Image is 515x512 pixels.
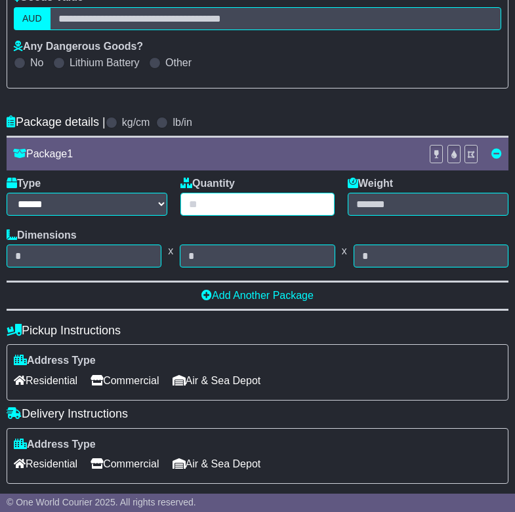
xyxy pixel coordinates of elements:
[70,56,140,69] label: Lithium Battery
[14,7,51,30] label: AUD
[173,454,261,474] span: Air & Sea Depot
[14,370,77,391] span: Residential
[165,56,192,69] label: Other
[7,497,196,507] span: © One World Courier 2025. All rights reserved.
[161,245,180,257] span: x
[14,40,143,52] label: Any Dangerous Goods?
[7,115,106,129] h4: Package details |
[122,116,150,128] label: kg/cm
[201,290,314,301] a: Add Another Package
[7,148,422,160] div: Package
[7,177,41,189] label: Type
[173,116,192,128] label: lb/in
[180,177,235,189] label: Quantity
[67,148,73,159] span: 1
[173,370,261,391] span: Air & Sea Depot
[14,438,96,450] label: Address Type
[348,177,393,189] label: Weight
[7,407,508,421] h4: Delivery Instructions
[30,56,43,69] label: No
[14,354,96,366] label: Address Type
[91,454,159,474] span: Commercial
[335,245,354,257] span: x
[491,148,502,159] a: Remove this item
[7,324,508,338] h4: Pickup Instructions
[91,370,159,391] span: Commercial
[7,229,77,241] label: Dimensions
[14,454,77,474] span: Residential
